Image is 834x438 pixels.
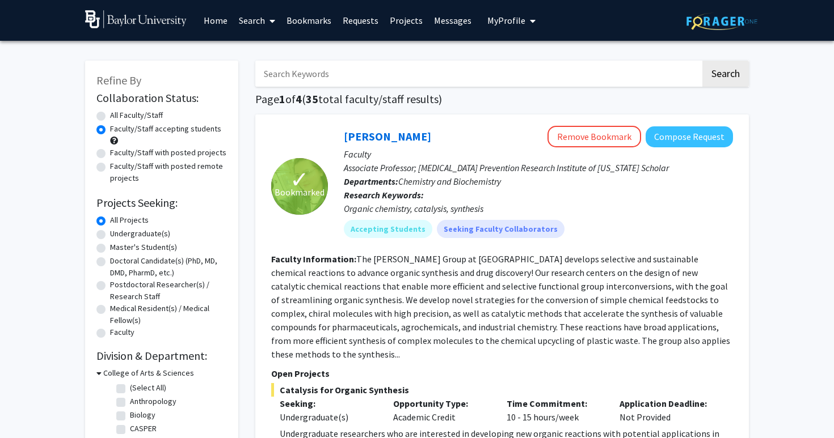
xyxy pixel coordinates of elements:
button: Compose Request to Liela Romero [646,126,733,147]
fg-read-more: The [PERSON_NAME] Group at [GEOGRAPHIC_DATA] develops selective and sustainable chemical reaction... [271,253,730,360]
label: CASPER [130,423,157,435]
button: Remove Bookmark [547,126,641,147]
div: Academic Credit [385,397,498,424]
p: Open Projects [271,367,733,380]
iframe: Chat [9,387,48,430]
b: Research Keywords: [344,189,424,201]
label: Doctoral Candidate(s) (PhD, MD, DMD, PharmD, etc.) [110,255,227,279]
a: Requests [337,1,384,40]
mat-chip: Seeking Faculty Collaborators [437,220,565,238]
b: Departments: [344,176,398,187]
img: ForagerOne Logo [686,12,757,30]
label: All Projects [110,214,149,226]
label: Biology [130,409,155,421]
a: Search [233,1,281,40]
span: 4 [296,92,302,106]
a: Bookmarks [281,1,337,40]
label: Faculty/Staff with posted remote projects [110,160,227,184]
label: Faculty/Staff accepting students [110,123,221,135]
label: Anthropology [130,396,176,407]
h2: Projects Seeking: [96,196,227,210]
label: Postdoctoral Researcher(s) / Research Staff [110,279,227,303]
span: Bookmarked [275,185,325,199]
p: Opportunity Type: [393,397,490,410]
div: Not Provided [611,397,725,424]
a: Messages [428,1,477,40]
span: 35 [306,92,318,106]
h3: College of Arts & Sciences [103,367,194,379]
div: Undergraduate(s) [280,410,376,424]
div: Organic chemistry, catalysis, synthesis [344,202,733,215]
p: Associate Professor; [MEDICAL_DATA] Prevention Research Institute of [US_STATE] Scholar [344,161,733,175]
span: 1 [279,92,285,106]
h2: Collaboration Status: [96,91,227,105]
label: Undergraduate(s) [110,228,170,240]
p: Application Deadline: [620,397,716,410]
span: My Profile [487,15,525,26]
a: Home [198,1,233,40]
p: Faculty [344,147,733,161]
label: Faculty [110,326,134,338]
span: ✓ [290,174,309,185]
span: Catalysis for Organic Synthesis [271,383,733,397]
input: Search Keywords [255,61,701,87]
div: 10 - 15 hours/week [498,397,612,424]
a: Projects [384,1,428,40]
p: Seeking: [280,397,376,410]
button: Search [702,61,749,87]
img: Baylor University Logo [85,10,187,28]
span: Chemistry and Biochemistry [398,176,501,187]
label: Faculty/Staff with posted projects [110,147,226,159]
p: Time Commitment: [507,397,603,410]
b: Faculty Information: [271,253,356,265]
mat-chip: Accepting Students [344,220,432,238]
span: Refine By [96,73,141,87]
label: Medical Resident(s) / Medical Fellow(s) [110,303,227,326]
a: [PERSON_NAME] [344,129,431,143]
label: Master's Student(s) [110,241,177,253]
label: (Select All) [130,382,166,394]
h2: Division & Department: [96,349,227,363]
h1: Page of ( total faculty/staff results) [255,92,749,106]
label: All Faculty/Staff [110,109,163,121]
